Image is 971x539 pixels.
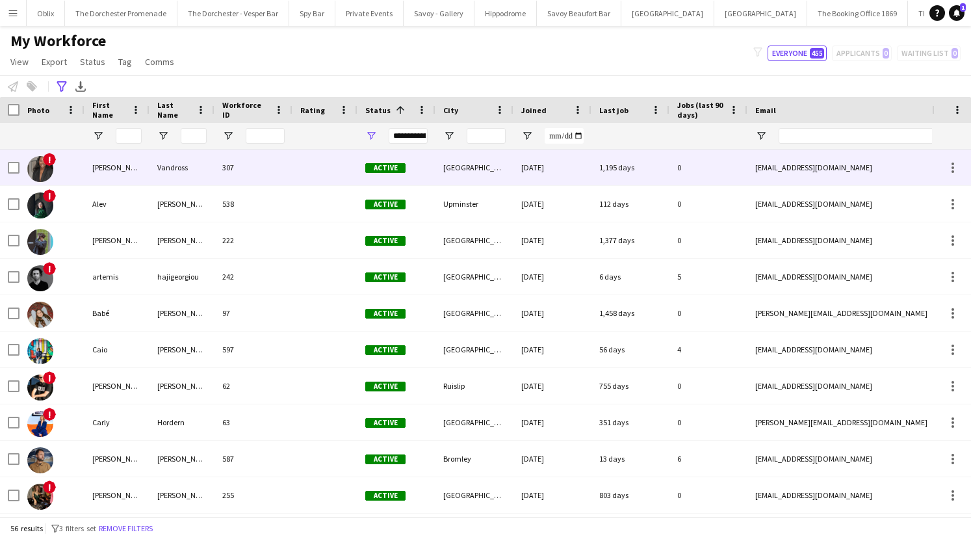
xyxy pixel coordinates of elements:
[300,105,325,115] span: Rating
[43,480,56,493] span: !
[591,404,669,440] div: 351 days
[65,1,177,26] button: The Dorchester Promenade
[513,441,591,477] div: [DATE]
[591,259,669,295] div: 6 days
[27,229,53,255] img: Amanda Vera Boscan
[27,375,53,401] img: Carl Rushe
[5,53,34,70] a: View
[537,1,621,26] button: Savoy Beaufort Bar
[365,382,406,391] span: Active
[84,150,149,185] div: [PERSON_NAME]
[755,105,776,115] span: Email
[149,477,214,513] div: [PERSON_NAME]
[435,295,513,331] div: [GEOGRAPHIC_DATA]
[43,408,56,421] span: !
[214,150,292,185] div: 307
[10,31,106,51] span: My Workforce
[27,156,53,182] img: Aletha Vandross
[222,130,234,142] button: Open Filter Menu
[365,130,377,142] button: Open Filter Menu
[669,332,747,367] div: 4
[513,259,591,295] div: [DATE]
[365,418,406,428] span: Active
[404,1,474,26] button: Savoy - Gallery
[27,105,49,115] span: Photo
[59,523,96,533] span: 3 filters set
[474,1,537,26] button: Hippodrome
[365,309,406,319] span: Active
[43,153,56,166] span: !
[443,130,455,142] button: Open Filter Menu
[84,441,149,477] div: [PERSON_NAME]
[365,105,391,115] span: Status
[149,368,214,404] div: [PERSON_NAME]
[513,150,591,185] div: [DATE]
[335,1,404,26] button: Private Events
[949,5,965,21] a: 1
[591,150,669,185] div: 1,195 days
[149,259,214,295] div: hajigeorgiou
[435,332,513,367] div: [GEOGRAPHIC_DATA]
[145,56,174,68] span: Comms
[513,404,591,440] div: [DATE]
[365,163,406,173] span: Active
[84,332,149,367] div: Caio
[214,332,292,367] div: 597
[222,100,269,120] span: Workforce ID
[84,295,149,331] div: Babé
[435,222,513,258] div: [GEOGRAPHIC_DATA]
[365,200,406,209] span: Active
[214,441,292,477] div: 587
[73,79,88,94] app-action-btn: Export XLSX
[513,332,591,367] div: [DATE]
[435,441,513,477] div: Bromley
[116,128,142,144] input: First Name Filter Input
[177,1,289,26] button: The Dorchester - Vesper Bar
[84,404,149,440] div: Carly
[521,130,533,142] button: Open Filter Menu
[214,222,292,258] div: 222
[443,105,458,115] span: City
[149,332,214,367] div: [PERSON_NAME]
[545,128,584,144] input: Joined Filter Input
[521,105,547,115] span: Joined
[54,79,70,94] app-action-btn: Advanced filters
[140,53,179,70] a: Comms
[84,259,149,295] div: artemis
[157,130,169,142] button: Open Filter Menu
[36,53,72,70] a: Export
[214,186,292,222] div: 538
[149,150,214,185] div: Vandross
[157,100,191,120] span: Last Name
[365,345,406,355] span: Active
[669,186,747,222] div: 0
[365,272,406,282] span: Active
[214,295,292,331] div: 97
[591,368,669,404] div: 755 days
[113,53,137,70] a: Tag
[27,411,53,437] img: Carly Hordern
[149,186,214,222] div: [PERSON_NAME]
[27,484,53,510] img: Chloe Douglas
[10,56,29,68] span: View
[181,128,207,144] input: Last Name Filter Input
[92,100,126,120] span: First Name
[807,1,908,26] button: The Booking Office 1869
[768,46,827,61] button: Everyone455
[755,130,767,142] button: Open Filter Menu
[214,368,292,404] div: 62
[27,192,53,218] img: Alev Omer
[599,105,628,115] span: Last job
[84,222,149,258] div: [PERSON_NAME]
[118,56,132,68] span: Tag
[149,404,214,440] div: Hordern
[591,441,669,477] div: 13 days
[149,222,214,258] div: [PERSON_NAME]
[960,3,966,12] span: 1
[591,222,669,258] div: 1,377 days
[75,53,110,70] a: Status
[92,130,104,142] button: Open Filter Menu
[214,259,292,295] div: 242
[42,56,67,68] span: Export
[214,477,292,513] div: 255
